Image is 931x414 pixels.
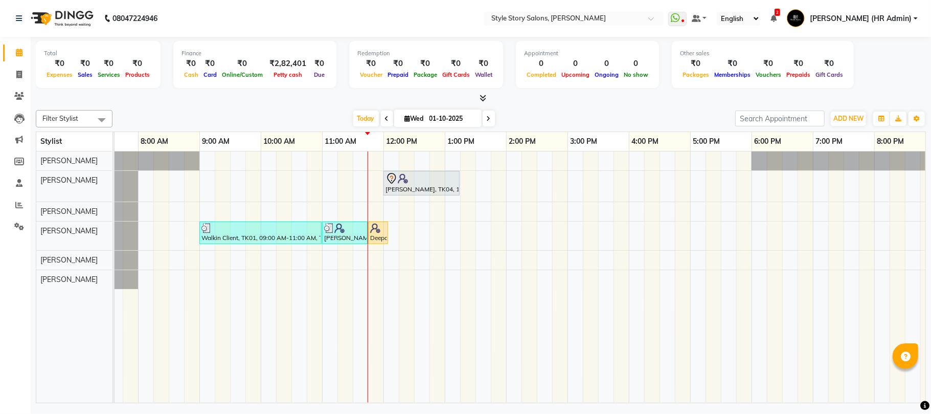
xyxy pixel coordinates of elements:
span: 2 [775,9,780,16]
span: [PERSON_NAME] [40,207,98,216]
span: Petty cash [271,71,305,78]
span: Products [123,71,152,78]
div: ₹0 [181,58,201,70]
a: 6:00 PM [752,134,784,149]
span: Prepaids [784,71,813,78]
span: Cash [181,71,201,78]
span: Card [201,71,219,78]
span: No show [621,71,651,78]
span: Memberships [712,71,753,78]
a: 10:00 AM [261,134,298,149]
span: Ongoing [592,71,621,78]
div: Walkin Client, TK01, 09:00 AM-11:00 AM, Touchup Amoniea Free-[DEMOGRAPHIC_DATA],[PERSON_NAME] Sha... [200,223,321,243]
a: 1:00 PM [445,134,478,149]
div: ₹0 [123,58,152,70]
div: ₹0 [680,58,712,70]
div: ₹0 [411,58,440,70]
span: [PERSON_NAME] [40,226,98,235]
input: 2025-10-01 [426,111,478,126]
a: 5:00 PM [691,134,723,149]
span: Sales [75,71,95,78]
img: Nilofar Ali (HR Admin) [787,9,805,27]
span: Gift Cards [440,71,472,78]
a: 9:00 AM [200,134,233,149]
div: Appointment [524,49,651,58]
span: Stylist [40,137,62,146]
div: ₹0 [385,58,411,70]
span: Today [353,111,379,126]
a: 3:00 PM [568,134,600,149]
span: Expenses [44,71,75,78]
div: ₹0 [712,58,753,70]
span: [PERSON_NAME] [40,275,98,284]
div: ₹0 [219,58,265,70]
div: Deepak D, TK03, 11:45 AM-12:05 PM, [PERSON_NAME] Styling [369,223,387,243]
div: ₹0 [357,58,385,70]
a: 7:00 PM [813,134,846,149]
span: [PERSON_NAME] [40,255,98,265]
span: [PERSON_NAME] (HR Admin) [810,13,912,24]
a: 2 [770,14,777,23]
a: 8:00 PM [875,134,907,149]
span: Wallet [472,71,495,78]
div: Redemption [357,49,495,58]
div: ₹0 [753,58,784,70]
img: logo [26,4,96,33]
span: Voucher [357,71,385,78]
div: ₹0 [472,58,495,70]
a: 8:00 AM [139,134,171,149]
span: ADD NEW [833,115,864,122]
div: ₹2,82,401 [265,58,310,70]
a: 11:00 AM [323,134,359,149]
span: Vouchers [753,71,784,78]
div: ₹0 [784,58,813,70]
a: 12:00 PM [384,134,420,149]
span: Filter Stylist [42,114,78,122]
span: Completed [524,71,559,78]
div: ₹0 [95,58,123,70]
span: [PERSON_NAME] [40,176,98,185]
div: 0 [621,58,651,70]
button: ADD NEW [831,112,866,126]
span: [PERSON_NAME] [40,156,98,165]
a: 2:00 PM [507,134,539,149]
span: Online/Custom [219,71,265,78]
div: ₹0 [75,58,95,70]
div: Finance [181,49,328,58]
div: [PERSON_NAME], TK04, 12:00 PM-01:15 PM, Global Colouring-[DEMOGRAPHIC_DATA],Hair Cut - Master - [... [384,172,459,194]
div: ₹0 [310,58,328,70]
input: Search Appointment [735,111,825,126]
span: Package [411,71,440,78]
span: Services [95,71,123,78]
div: 0 [592,58,621,70]
div: [PERSON_NAME] Sir, TK02, 11:00 AM-11:45 AM, Hair Cut - Master - [DEMOGRAPHIC_DATA] [323,223,367,243]
div: 0 [524,58,559,70]
span: Upcoming [559,71,592,78]
span: Due [311,71,327,78]
a: 4:00 PM [629,134,662,149]
div: Total [44,49,152,58]
div: Other sales [680,49,846,58]
span: Prepaid [385,71,411,78]
span: Wed [402,115,426,122]
span: Gift Cards [813,71,846,78]
b: 08047224946 [112,4,157,33]
div: ₹0 [813,58,846,70]
div: ₹0 [201,58,219,70]
div: 0 [559,58,592,70]
span: Packages [680,71,712,78]
div: ₹0 [44,58,75,70]
div: ₹0 [440,58,472,70]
